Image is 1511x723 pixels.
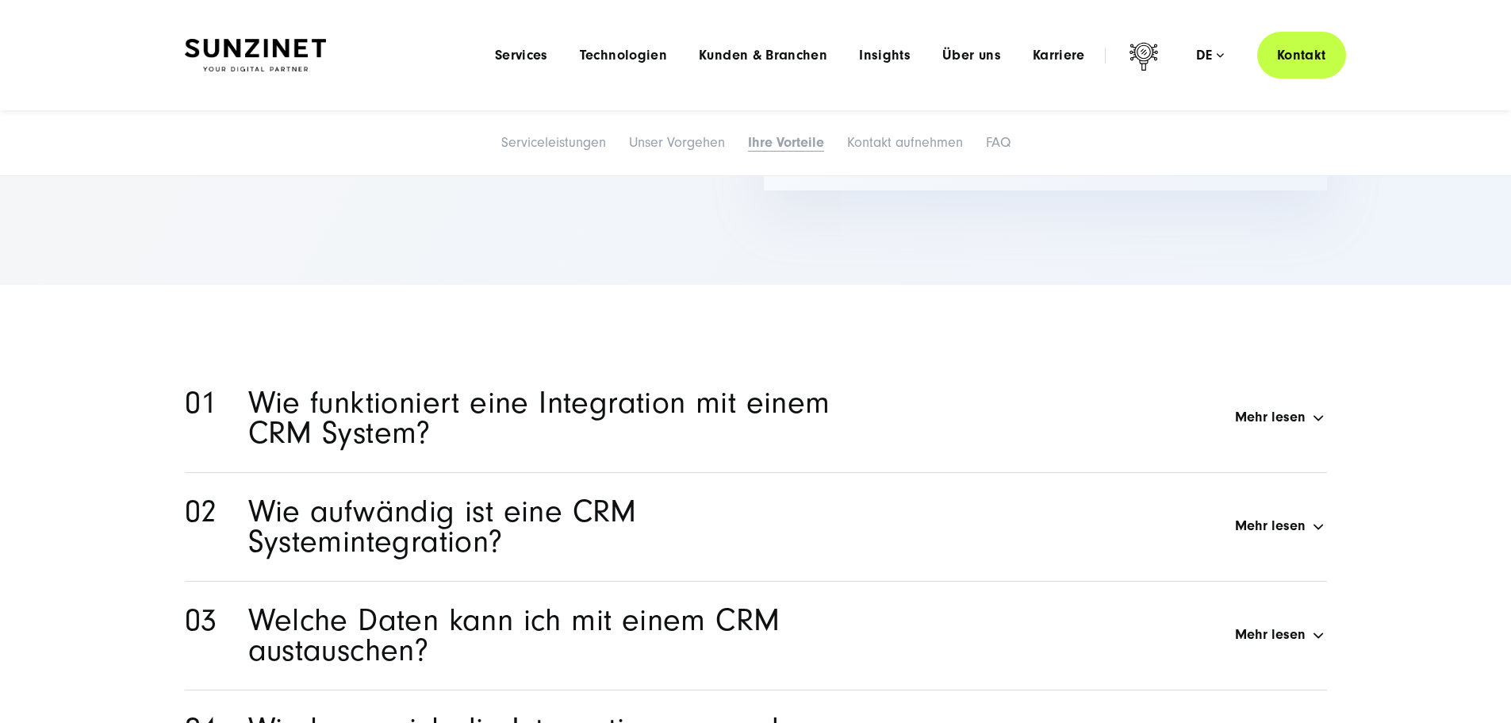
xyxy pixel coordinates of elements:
[248,497,895,557] h2: Wie aufwändig ist eine CRM Systemintegration?
[1196,48,1224,63] div: de
[942,48,1001,63] a: Über uns
[580,48,667,63] a: Technologien
[501,134,606,151] a: Serviceleistungen
[699,48,827,63] a: Kunden & Branchen
[847,134,963,151] a: Kontakt aufnehmen
[248,606,895,666] h2: Welche Daten kann ich mit einem CRM austauschen?
[1257,32,1346,79] a: Kontakt
[495,48,548,63] a: Services
[748,134,824,151] a: Ihre Vorteile
[629,134,725,151] a: Unser Vorgehen
[248,388,895,448] h2: Wie funktioniert eine Integration mit einem CRM System?
[859,48,911,63] a: Insights
[986,134,1011,151] a: FAQ
[1033,48,1085,63] a: Karriere
[185,39,326,72] img: SUNZINET Full Service Digital Agentur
